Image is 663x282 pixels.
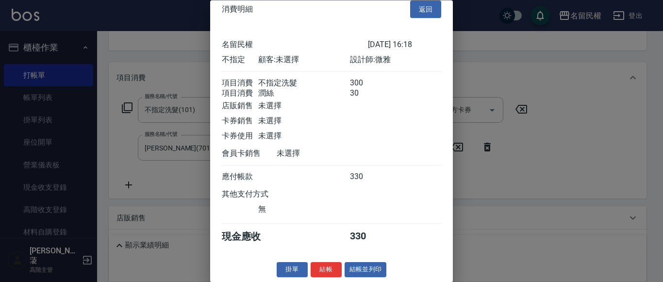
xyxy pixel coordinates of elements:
[222,4,253,14] span: 消費明細
[311,263,342,278] button: 結帳
[222,55,258,66] div: 不指定
[258,101,349,112] div: 未選擇
[350,79,386,89] div: 300
[222,231,277,244] div: 現金應收
[277,149,368,159] div: 未選擇
[368,40,441,50] div: [DATE] 16:18
[222,101,258,112] div: 店販銷售
[258,55,349,66] div: 顧客: 未選擇
[277,263,308,278] button: 掛單
[258,116,349,127] div: 未選擇
[350,55,441,66] div: 設計師: 微雅
[222,172,258,182] div: 應付帳款
[222,132,258,142] div: 卡券使用
[258,79,349,89] div: 不指定洗髮
[350,172,386,182] div: 330
[222,149,277,159] div: 會員卡銷售
[350,89,386,99] div: 30
[222,190,295,200] div: 其他支付方式
[222,40,368,50] div: 名留民權
[345,263,387,278] button: 結帳並列印
[350,231,386,244] div: 330
[410,0,441,18] button: 返回
[258,132,349,142] div: 未選擇
[222,89,258,99] div: 項目消費
[258,205,349,215] div: 無
[222,79,258,89] div: 項目消費
[258,89,349,99] div: 潤絲
[222,116,258,127] div: 卡券銷售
